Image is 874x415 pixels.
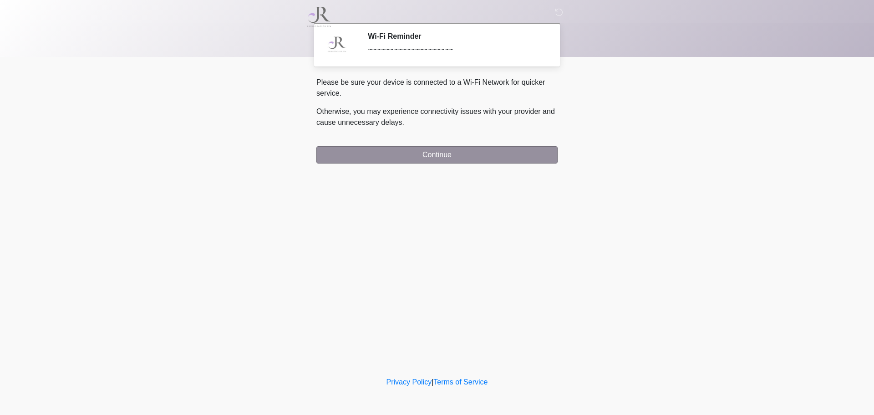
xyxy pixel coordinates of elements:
a: Privacy Policy [386,378,432,386]
p: Otherwise, you may experience connectivity issues with your provider and cause unnecessary delays [316,106,558,128]
div: ~~~~~~~~~~~~~~~~~~~~ [368,44,544,55]
h2: Wi-Fi Reminder [368,32,544,41]
a: Terms of Service [433,378,488,386]
button: Continue [316,146,558,164]
p: Please be sure your device is connected to a Wi-Fi Network for quicker service. [316,77,558,99]
span: . [402,118,404,126]
img: Agent Avatar [323,32,351,59]
a: | [432,378,433,386]
img: JR Skin Spa Logo [307,7,331,27]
